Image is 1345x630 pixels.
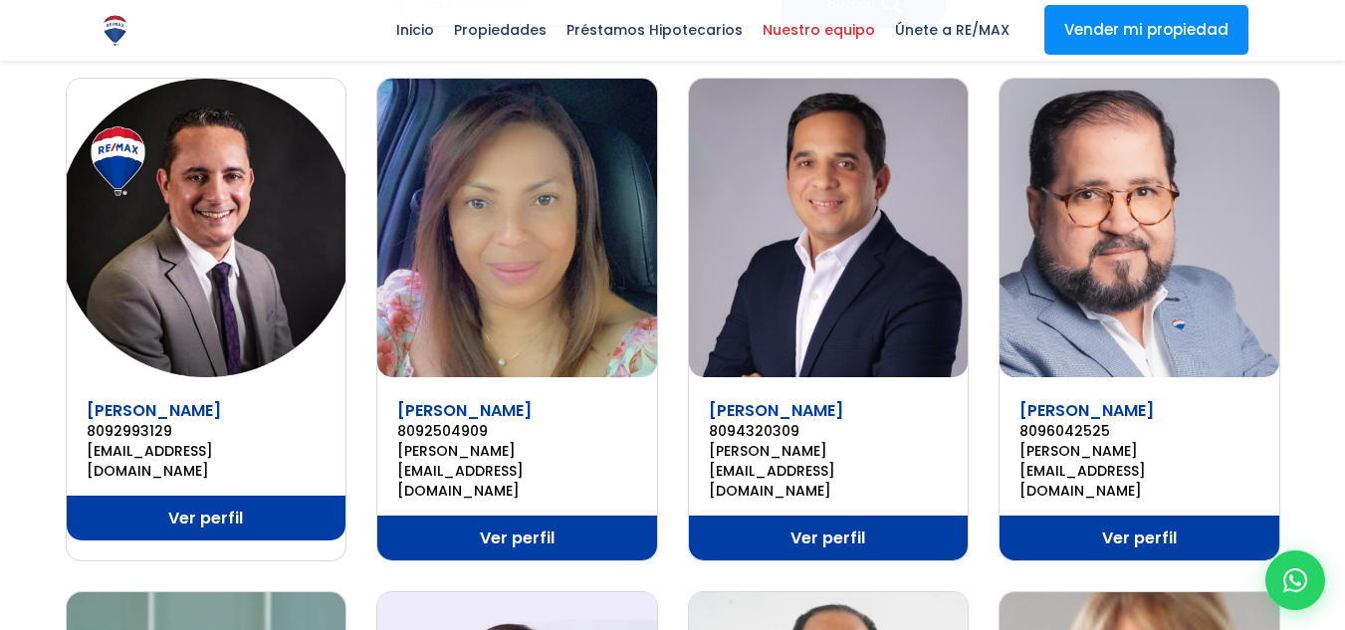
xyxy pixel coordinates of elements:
a: 8092504909 [397,421,637,441]
a: Ver perfil [689,516,969,560]
a: [PERSON_NAME][EMAIL_ADDRESS][DOMAIN_NAME] [397,441,637,501]
img: Alberto Bogaert [689,79,969,377]
a: [PERSON_NAME] [709,399,843,422]
a: 8096042525 [1019,421,1259,441]
a: Ver perfil [67,496,346,540]
a: [PERSON_NAME][EMAIL_ADDRESS][DOMAIN_NAME] [1019,441,1259,501]
a: [PERSON_NAME][EMAIL_ADDRESS][DOMAIN_NAME] [709,441,949,501]
span: Préstamos Hipotecarios [557,15,753,45]
a: Vender mi propiedad [1044,5,1248,55]
a: 8094320309 [709,421,949,441]
span: Únete a RE/MAX [885,15,1019,45]
a: [EMAIL_ADDRESS][DOMAIN_NAME] [87,441,327,481]
img: Alberto Francis [1000,79,1279,377]
a: Ver perfil [1000,516,1279,560]
span: Inicio [386,15,444,45]
a: [PERSON_NAME] [397,399,532,422]
img: Abrahan Batista [67,79,346,377]
img: Aida Franco [377,79,657,377]
a: Ver perfil [377,516,657,560]
a: [PERSON_NAME] [87,399,221,422]
span: Nuestro equipo [753,15,885,45]
a: [PERSON_NAME] [1019,399,1154,422]
a: 8092993129 [87,421,327,441]
img: Logo de REMAX [98,13,132,48]
span: Propiedades [444,15,557,45]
